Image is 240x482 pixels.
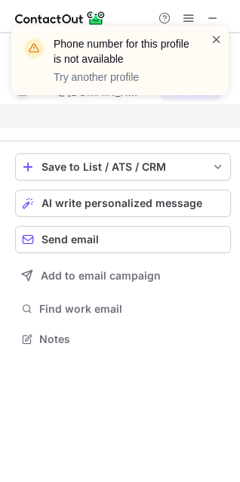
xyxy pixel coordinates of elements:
button: AI write personalized message [15,190,231,217]
span: AI write personalized message [42,197,202,209]
p: Try another profile [54,70,192,85]
span: Send email [42,233,99,246]
button: Notes [15,329,231,350]
span: Notes [39,332,225,346]
img: warning [22,36,46,60]
span: Add to email campaign [41,270,161,282]
button: Add to email campaign [15,262,231,289]
img: ContactOut v5.3.10 [15,9,106,27]
button: Send email [15,226,231,253]
div: Save to List / ATS / CRM [42,161,205,173]
button: Find work email [15,298,231,320]
header: Phone number for this profile is not available [54,36,192,66]
button: save-profile-one-click [15,153,231,181]
span: Find work email [39,302,225,316]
